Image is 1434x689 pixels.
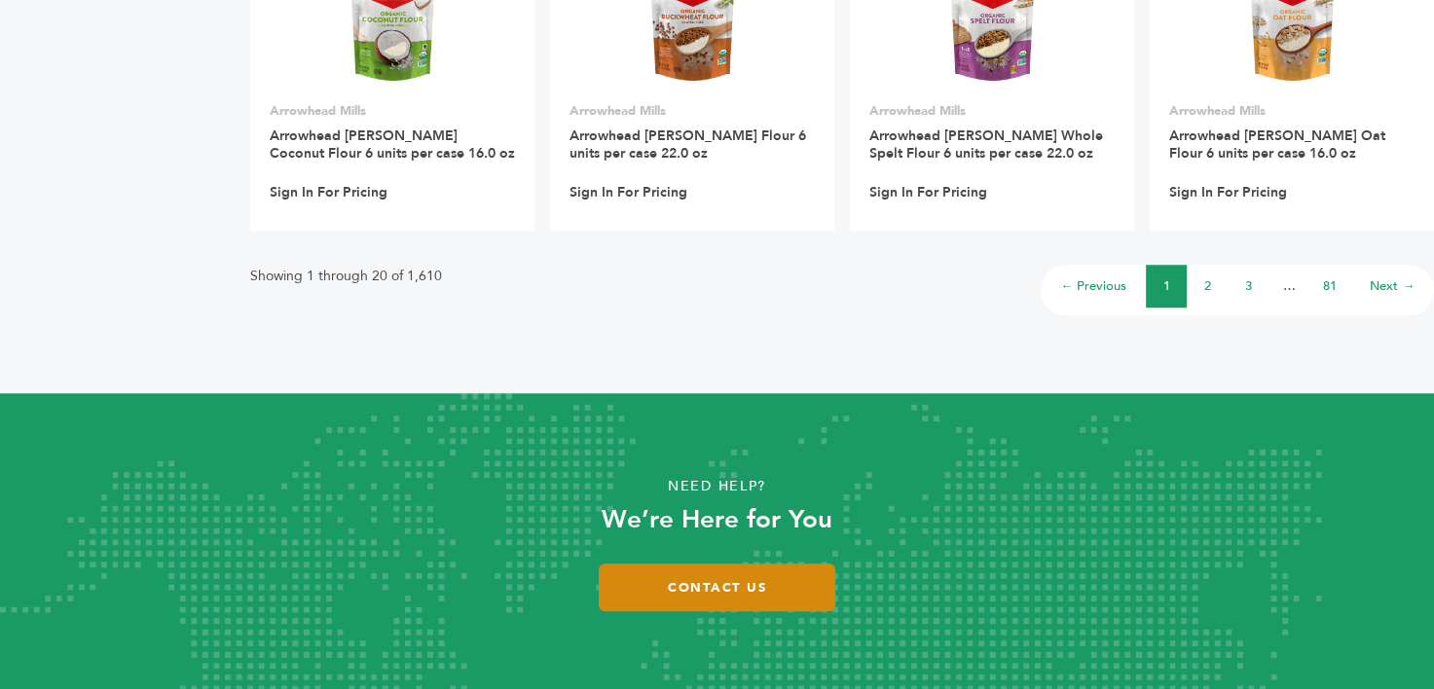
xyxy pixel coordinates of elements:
a: 2 [1204,277,1211,295]
li: … [1269,265,1309,308]
a: 1 [1163,277,1170,295]
a: Sign In For Pricing [570,184,687,201]
a: Arrowhead [PERSON_NAME] Coconut Flour 6 units per case 16.0 oz [270,127,515,163]
p: Arrowhead Mills [270,102,515,120]
strong: We’re Here for You [602,502,832,537]
a: Arrowhead [PERSON_NAME] Oat Flour 6 units per case 16.0 oz [1169,127,1385,163]
a: 3 [1245,277,1252,295]
a: Arrowhead [PERSON_NAME] Flour 6 units per case 22.0 oz [570,127,806,163]
a: Next → [1370,277,1415,295]
a: Sign In For Pricing [1169,184,1287,201]
a: Sign In For Pricing [869,184,987,201]
p: Arrowhead Mills [869,102,1115,120]
p: Arrowhead Mills [1169,102,1415,120]
a: Sign In For Pricing [270,184,387,201]
a: ← Previous [1060,277,1126,295]
p: Need Help? [72,472,1363,501]
a: Contact Us [599,563,835,611]
a: Arrowhead [PERSON_NAME] Whole Spelt Flour 6 units per case 22.0 oz [869,127,1103,163]
a: 81 [1323,277,1337,295]
p: Arrowhead Mills [570,102,815,120]
p: Showing 1 through 20 of 1,610 [250,265,442,288]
